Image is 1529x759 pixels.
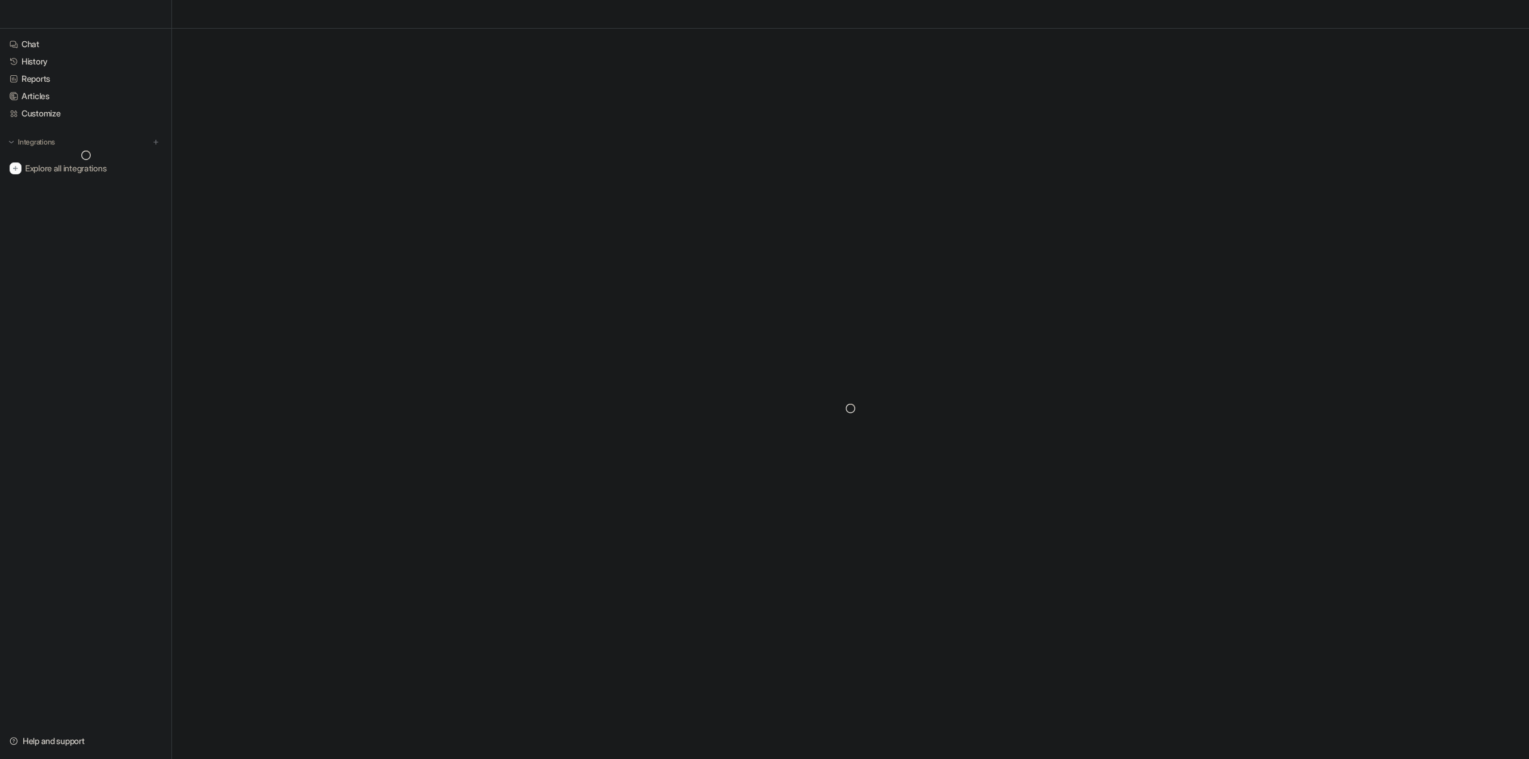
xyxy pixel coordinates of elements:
[5,105,167,122] a: Customize
[18,137,55,147] p: Integrations
[5,53,167,70] a: History
[5,733,167,749] a: Help and support
[5,136,59,148] button: Integrations
[5,70,167,87] a: Reports
[5,160,167,177] a: Explore all integrations
[25,159,162,178] span: Explore all integrations
[10,162,22,174] img: explore all integrations
[5,88,167,105] a: Articles
[7,138,16,146] img: expand menu
[152,138,160,146] img: menu_add.svg
[5,36,167,53] a: Chat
